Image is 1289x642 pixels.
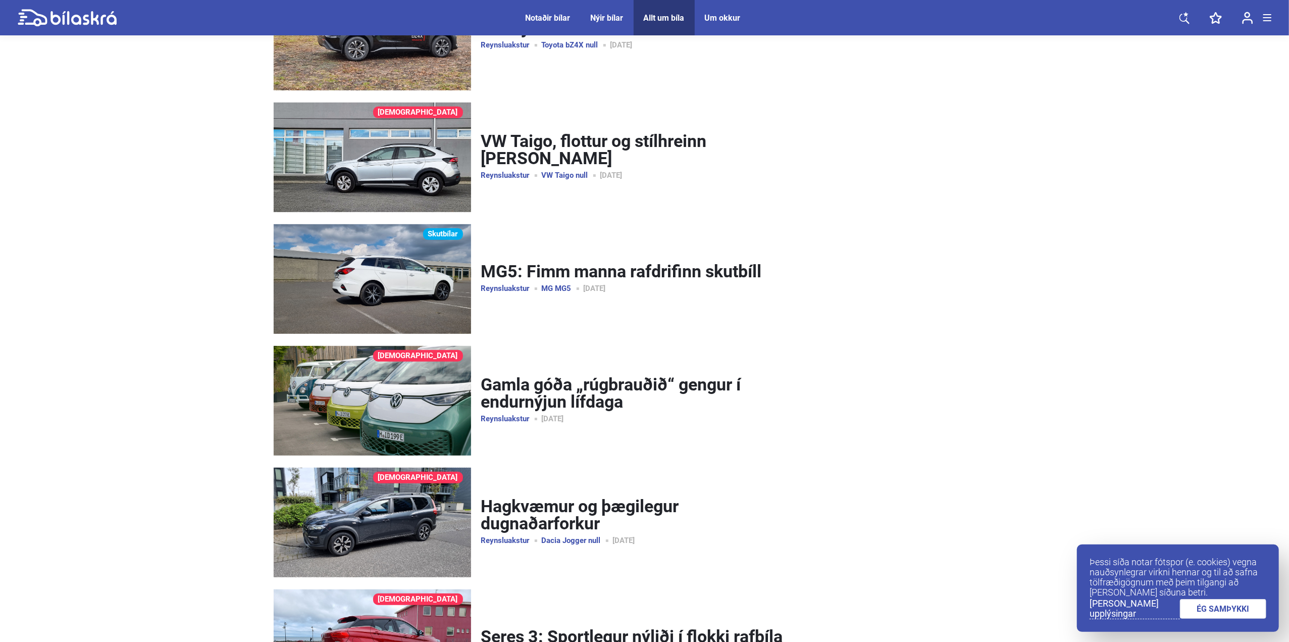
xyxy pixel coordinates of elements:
a: Allt um bíla [644,13,685,23]
a: Reynsluakstur [481,285,542,292]
a: VW Taigo, flottur og stílhreinn [PERSON_NAME] [481,132,783,168]
a: Notaðir bílar [526,13,571,23]
span: [DATE] [600,172,635,179]
a: [DEMOGRAPHIC_DATA] [373,107,463,118]
a: Reynsluakstur [481,537,542,545]
a: [DEMOGRAPHIC_DATA] [373,472,463,483]
a: Um okkur [705,13,741,23]
a: Toyota bZ4X null [542,41,610,49]
span: [DATE] [610,41,645,49]
a: Reynsluakstur [481,415,542,423]
a: Reynsluakstur [481,172,542,179]
a: MG5: Fimm manna rafdrifinn skutbíll [481,263,783,281]
a: [DEMOGRAPHIC_DATA] [274,103,471,212]
a: Gamla góða „rúgbrauðið“ gengur í endurnýjun lífdaga [481,376,783,411]
a: Reynsluakstur [481,41,542,49]
a: [DEMOGRAPHIC_DATA] [373,350,463,362]
a: VW Taigo null [542,172,600,179]
a: [DEMOGRAPHIC_DATA] [274,346,471,456]
a: [PERSON_NAME] upplýsingar [1090,599,1180,619]
a: Tvö hjól undir bílnum – kannski! [481,19,783,37]
p: Þessi síða notar fótspor (e. cookies) vegna nauðsynlegrar virkni hennar og til að safna tölfræðig... [1090,557,1266,598]
span: [DATE] [613,537,647,545]
a: Skutbílar [423,228,463,240]
img: user-login.svg [1242,12,1253,24]
span: [DATE] [584,285,618,292]
span: [DATE] [542,415,576,423]
a: [DEMOGRAPHIC_DATA] [274,468,471,577]
a: Hagkvæmur og þægilegur dugnaðarforkur [481,498,783,533]
a: Nýir bílar [591,13,624,23]
a: MG MG5 [542,285,584,292]
a: Dacia Jogger null [542,537,613,545]
a: [DEMOGRAPHIC_DATA] [373,594,463,605]
a: Skutbílar [274,224,471,334]
a: ÉG SAMÞYKKI [1180,599,1267,619]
